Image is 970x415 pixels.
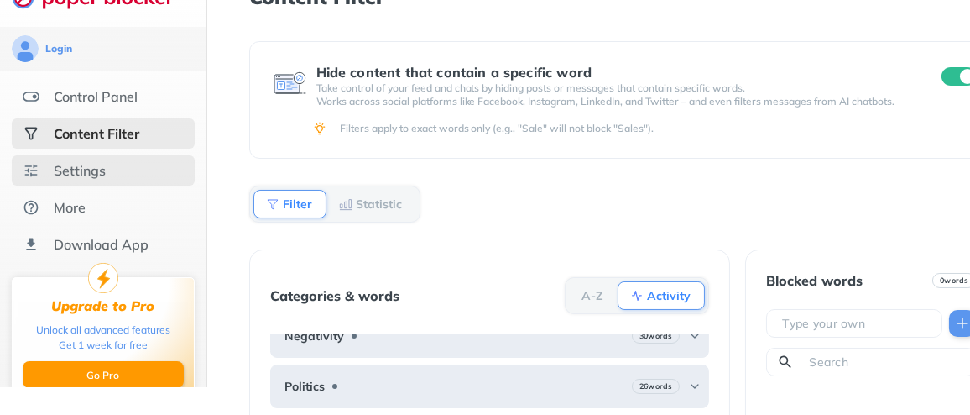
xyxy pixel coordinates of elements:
div: More [54,199,86,216]
b: 26 words [639,381,672,392]
div: Hide content that contain a specific word [316,65,912,80]
img: features.svg [23,88,39,105]
img: upgrade-to-pro.svg [88,263,118,293]
div: Control Panel [54,88,138,105]
div: Get 1 week for free [59,338,148,353]
p: Take control of your feed and chats by hiding posts or messages that contain specific words. [316,81,912,95]
b: Filter [283,199,312,209]
b: Statistic [356,199,402,209]
img: Statistic [339,197,352,211]
p: Works across social platforms like Facebook, Instagram, LinkedIn, and Twitter – and even filters ... [316,95,912,108]
div: Categories & words [270,288,399,303]
b: 0 words [940,275,968,286]
img: download-app.svg [23,236,39,253]
div: Unlock all advanced features [36,323,170,338]
img: about.svg [23,199,39,216]
b: Politics [284,380,325,393]
img: avatar.svg [12,35,39,62]
input: Search [807,354,968,370]
div: Blocked words [766,273,863,288]
b: Activity [647,291,691,301]
b: Negativity [284,329,344,343]
div: Content Filter [54,125,139,142]
img: settings.svg [23,162,39,179]
button: Go Pro [23,361,184,388]
div: Settings [54,162,106,179]
input: Type your own [780,315,935,332]
b: 30 words [639,330,672,342]
b: A-Z [581,291,603,301]
img: Activity [630,289,644,302]
div: Login [45,42,72,55]
img: social-selected.svg [23,125,39,142]
img: Filter [266,197,279,211]
div: Upgrade to Pro [52,298,155,314]
div: Download App [54,236,149,253]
